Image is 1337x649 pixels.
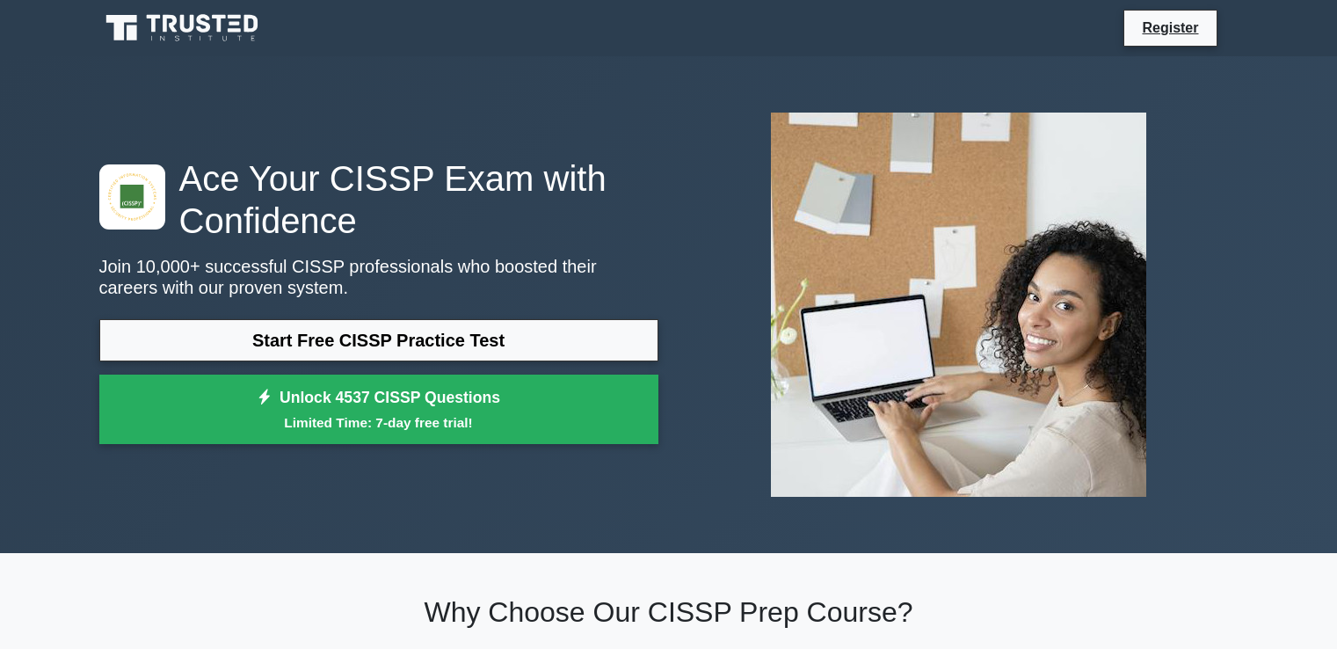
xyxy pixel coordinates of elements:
a: Register [1131,17,1209,39]
small: Limited Time: 7-day free trial! [121,412,636,433]
h2: Why Choose Our CISSP Prep Course? [99,595,1239,629]
h1: Ace Your CISSP Exam with Confidence [99,157,658,242]
p: Join 10,000+ successful CISSP professionals who boosted their careers with our proven system. [99,256,658,298]
a: Unlock 4537 CISSP QuestionsLimited Time: 7-day free trial! [99,375,658,445]
a: Start Free CISSP Practice Test [99,319,658,361]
